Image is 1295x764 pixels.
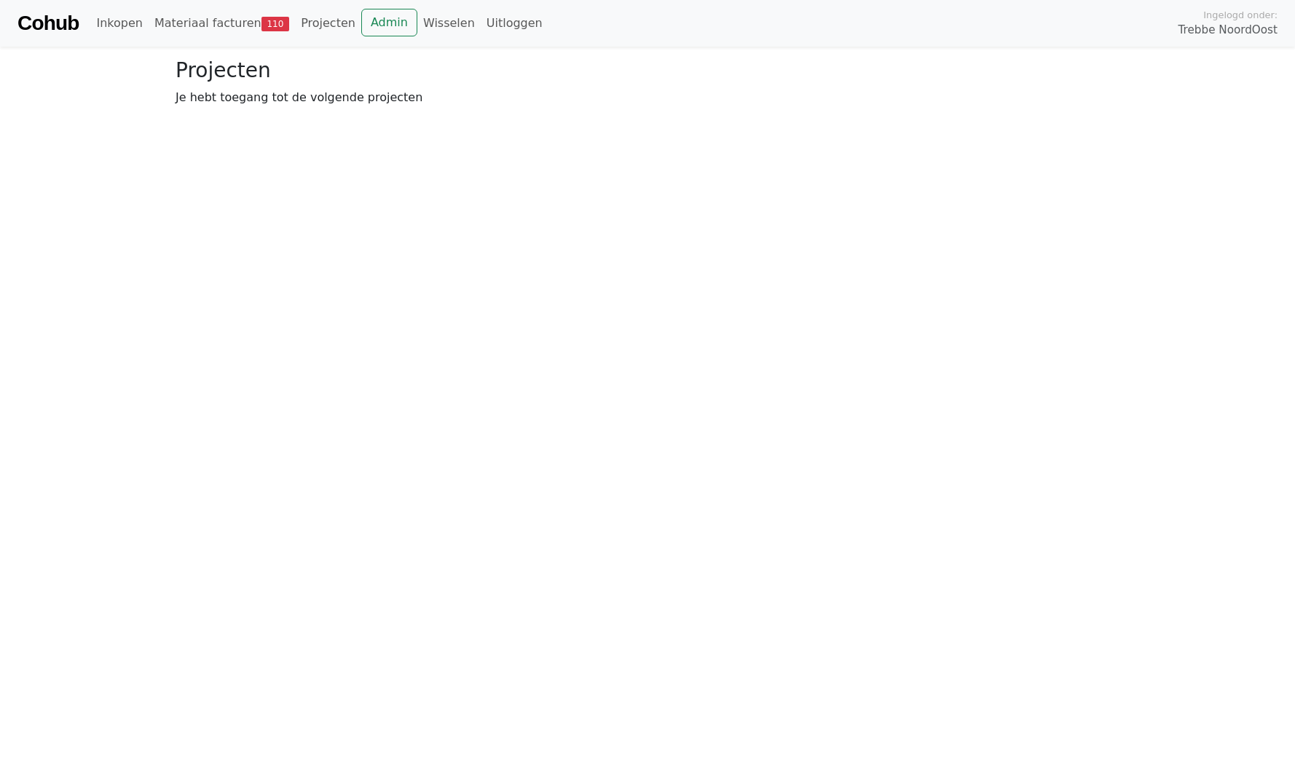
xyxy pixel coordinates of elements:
a: Uitloggen [481,9,548,38]
span: 110 [261,17,290,31]
p: Je hebt toegang tot de volgende projecten [176,89,1119,106]
a: Cohub [17,6,79,41]
a: Wisselen [417,9,481,38]
a: Admin [361,9,417,36]
a: Inkopen [90,9,148,38]
h3: Projecten [176,58,1119,83]
span: Ingelogd onder: [1203,8,1278,22]
span: Trebbe NoordOost [1178,22,1278,39]
a: Projecten [295,9,361,38]
a: Materiaal facturen110 [149,9,295,38]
